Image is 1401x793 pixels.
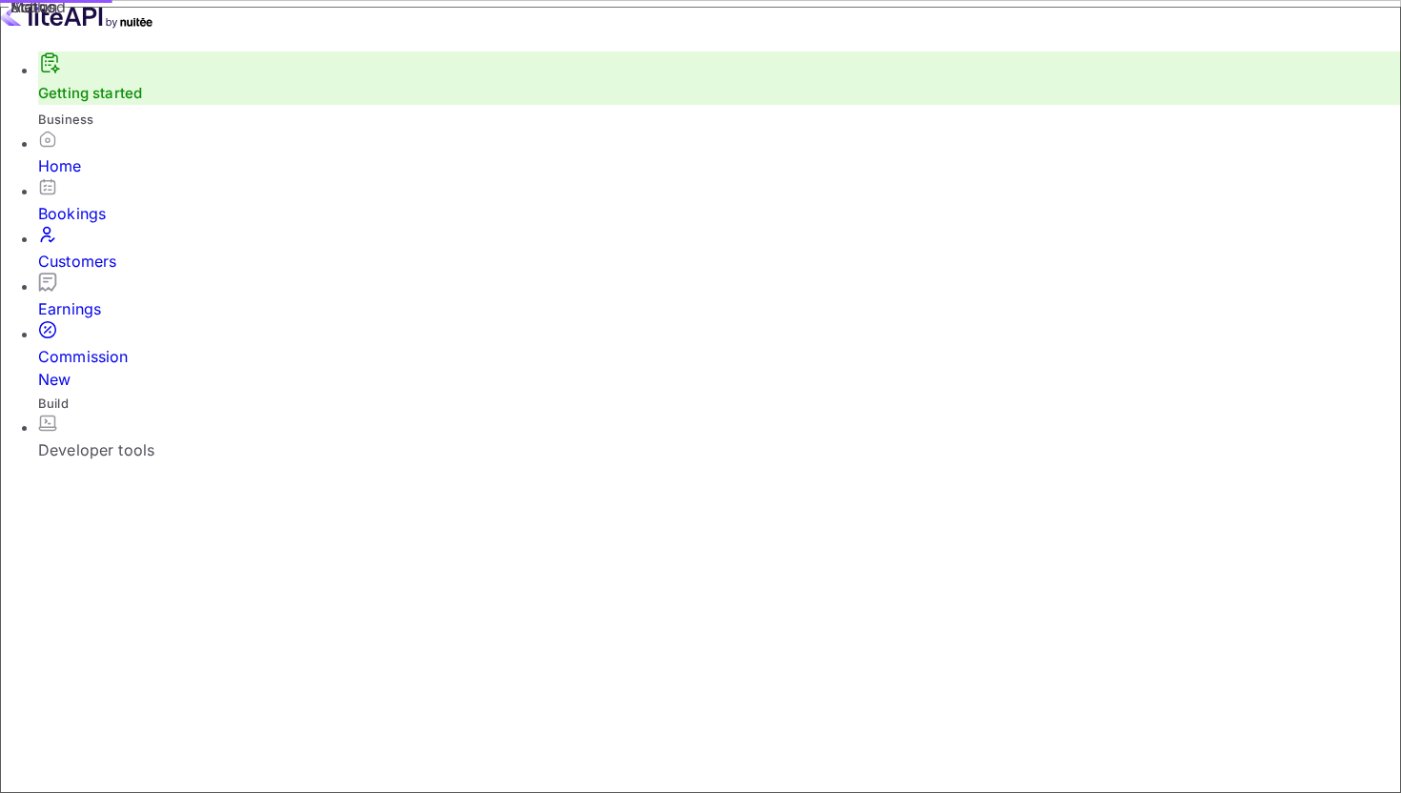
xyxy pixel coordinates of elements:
a: Bookings [38,177,1401,225]
span: Build [38,396,69,411]
a: Earnings [38,273,1401,320]
div: Bookings [38,202,1401,225]
a: Home [38,130,1401,177]
a: Getting started [38,84,142,102]
div: Home [38,154,1401,177]
div: New [38,368,1401,391]
div: Commission [38,345,1401,391]
div: Earnings [38,297,1401,320]
a: CommissionNew [38,320,1401,391]
span: Business [38,112,93,127]
div: Developer tools [38,438,1401,461]
div: Customers [38,250,1401,273]
div: Getting started [38,51,1401,105]
a: Customers [38,225,1401,273]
